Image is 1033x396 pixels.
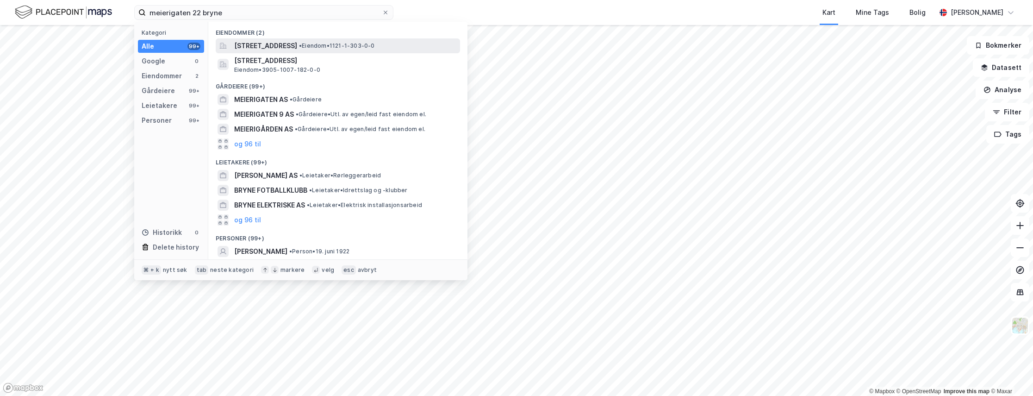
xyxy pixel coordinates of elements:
span: Gårdeiere • Utl. av egen/leid fast eiendom el. [296,111,426,118]
div: Gårdeiere [142,85,175,96]
span: Person • 19. juni 1922 [289,248,349,255]
div: velg [322,266,334,274]
img: logo.f888ab2527a4732fd821a326f86c7f29.svg [15,4,112,20]
span: • [299,42,302,49]
span: • [295,126,298,132]
div: Historikk [142,227,182,238]
div: markere [280,266,305,274]
span: • [296,111,299,118]
div: Delete history [153,242,199,253]
span: BRYNE ELEKTRISKE AS [234,200,305,211]
span: MEIERIGATEN AS [234,94,288,105]
div: Eiendommer [142,70,182,82]
div: 0 [193,57,200,65]
a: OpenStreetMap [896,388,941,395]
button: Analyse [976,81,1029,99]
span: [STREET_ADDRESS] [234,55,456,66]
div: Bolig [909,7,926,18]
div: 99+ [187,102,200,109]
div: Leietakere (99+) [208,151,467,168]
div: Google [142,56,165,67]
div: Mine Tags [856,7,889,18]
span: Gårdeiere • Utl. av egen/leid fast eiendom el. [295,126,425,133]
button: Datasett [973,58,1029,77]
div: tab [195,265,209,275]
span: Eiendom • 1121-1-303-0-0 [299,42,375,50]
span: • [307,201,310,208]
input: Søk på adresse, matrikkel, gårdeiere, leietakere eller personer [146,6,382,19]
span: Leietaker • Rørleggerarbeid [299,172,381,179]
button: og 96 til [234,138,261,150]
span: Leietaker • Elektrisk installasjonsarbeid [307,201,422,209]
span: MEIERIGÅRDEN AS [234,124,293,135]
div: 99+ [187,43,200,50]
span: Eiendom • 3905-1007-182-0-0 [234,66,320,74]
button: Tags [986,125,1029,144]
div: Leietakere [142,100,177,111]
span: Leietaker • Idrettslag og -klubber [309,187,408,194]
span: • [290,96,292,103]
a: Mapbox homepage [3,383,44,393]
span: • [289,248,292,255]
button: Bokmerker [967,36,1029,55]
div: 0 [193,229,200,236]
span: • [299,172,302,179]
div: 99+ [187,87,200,94]
div: Alle [142,41,154,52]
div: neste kategori [210,266,254,274]
div: esc [342,265,356,275]
span: Gårdeiere [290,96,322,103]
div: Personer [142,115,172,126]
div: Kart [822,7,835,18]
img: Z [1011,317,1029,334]
div: 99+ [187,117,200,124]
a: Improve this map [944,388,989,395]
div: Kontrollprogram for chat [987,352,1033,396]
div: nytt søk [163,266,187,274]
a: Mapbox [869,388,895,395]
div: ⌘ + k [142,265,161,275]
span: [STREET_ADDRESS] [234,40,297,51]
iframe: Chat Widget [987,352,1033,396]
div: Kategori [142,29,204,36]
div: Personer (99+) [208,227,467,244]
span: [PERSON_NAME] AS [234,170,298,181]
div: 2 [193,72,200,80]
span: MEIERIGATEN 9 AS [234,109,294,120]
span: [PERSON_NAME] [234,246,287,257]
button: Filter [985,103,1029,121]
div: Eiendommer (2) [208,22,467,38]
div: avbryt [358,266,377,274]
span: BRYNE FOTBALLKLUBB [234,185,307,196]
div: Gårdeiere (99+) [208,75,467,92]
button: og 96 til [234,214,261,226]
span: • [309,187,312,194]
div: [PERSON_NAME] [951,7,1003,18]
